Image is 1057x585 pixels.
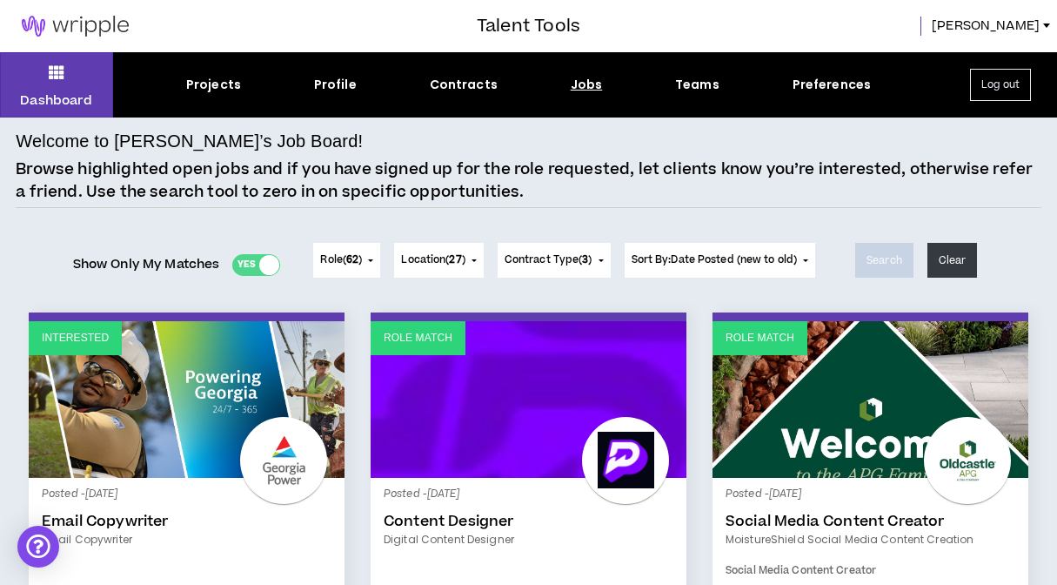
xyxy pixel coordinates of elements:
[16,128,363,154] h4: Welcome to [PERSON_NAME]’s Job Board!
[726,330,794,346] p: Role Match
[346,252,358,267] span: 62
[726,487,1015,502] p: Posted - [DATE]
[726,563,876,578] span: Social Media Content Creator
[42,532,331,548] a: Email Copywriter
[793,76,872,94] div: Preferences
[314,76,357,94] div: Profile
[313,243,380,278] button: Role(62)
[384,487,673,502] p: Posted - [DATE]
[932,17,1040,36] span: [PERSON_NAME]
[20,91,92,110] p: Dashboard
[42,487,331,502] p: Posted - [DATE]
[401,252,465,268] span: Location ( )
[855,243,913,278] button: Search
[42,513,331,530] a: Email Copywriter
[632,252,798,267] span: Sort By: Date Posted (new to old)
[384,532,673,548] a: Digital Content Designer
[17,526,59,568] div: Open Intercom Messenger
[42,330,109,346] p: Interested
[726,513,1015,530] a: Social Media Content Creator
[186,76,241,94] div: Projects
[394,243,483,278] button: Location(27)
[320,252,362,268] span: Role ( )
[712,321,1028,478] a: Role Match
[505,252,592,268] span: Contract Type ( )
[927,243,978,278] button: Clear
[582,252,588,267] span: 3
[625,243,816,278] button: Sort By:Date Posted (new to old)
[726,532,1015,548] a: MoistureShield Social Media Content Creation
[73,252,220,278] span: Show Only My Matches
[970,69,1031,101] button: Log out
[384,513,673,530] a: Content Designer
[16,158,1041,203] p: Browse highlighted open jobs and if you have signed up for the role requested, let clients know y...
[449,252,461,267] span: 27
[430,76,498,94] div: Contracts
[384,330,452,346] p: Role Match
[29,321,345,478] a: Interested
[675,76,719,94] div: Teams
[498,243,611,278] button: Contract Type(3)
[477,13,580,39] h3: Talent Tools
[371,321,686,478] a: Role Match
